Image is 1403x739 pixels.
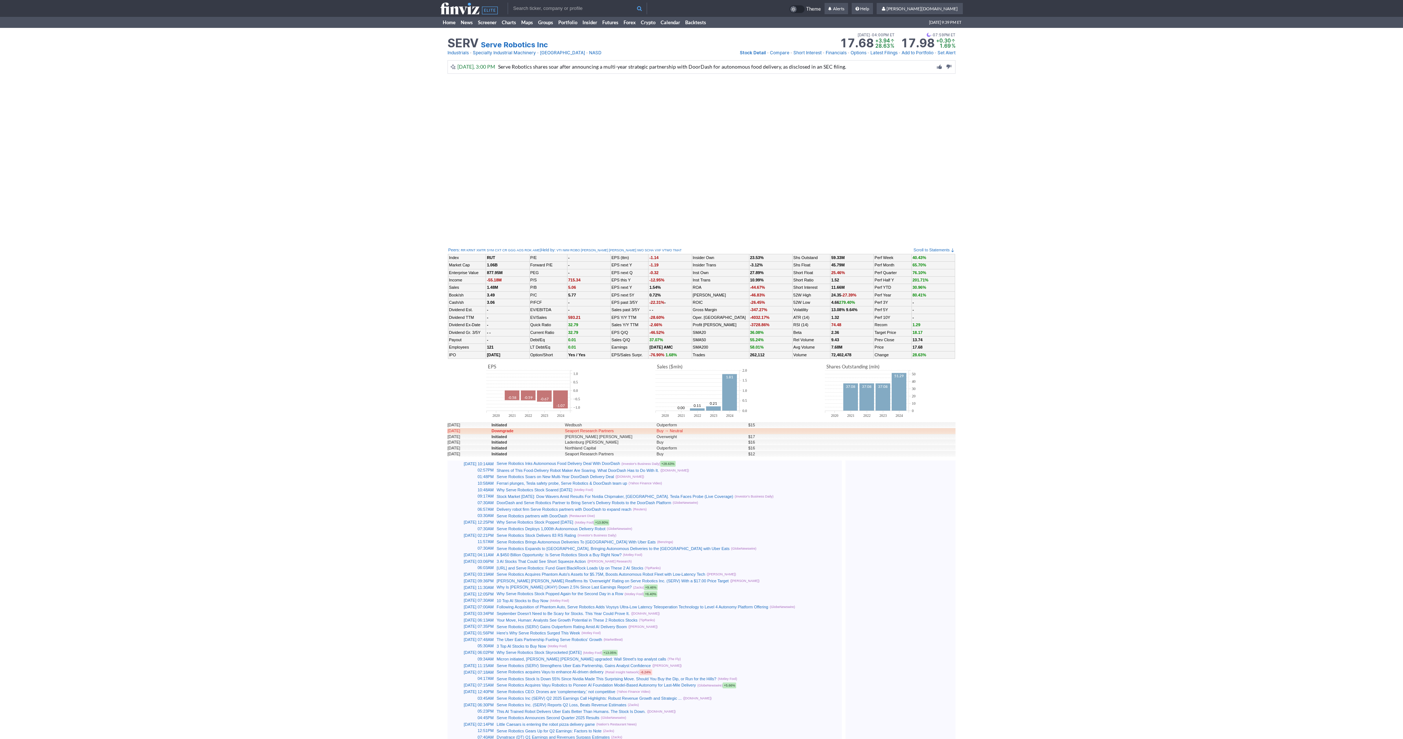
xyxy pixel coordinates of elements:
td: Perf Month [874,262,911,269]
span: +0.30 [936,37,951,44]
td: EPS Y/Y TTM [611,314,648,321]
b: - [568,263,570,267]
td: LT Debt/Eq [529,344,567,351]
a: Financials [826,49,847,57]
td: Book/sh [448,291,486,299]
span: 1.69 [939,43,951,49]
a: Calendar [658,17,683,28]
a: Serve Robotics Inc. (SERV) Reports Q2 Loss, Beats Revenue Estimates [497,703,626,707]
a: 18.17 [913,330,923,335]
td: Sales [448,284,486,291]
a: Maps [519,17,536,28]
a: Serve Robotics Gears Up for Q2 Earnings: Factors to Note [497,729,602,733]
a: Groups [536,17,556,28]
td: EPS past 3/5Y [611,299,648,306]
a: News [458,17,475,28]
small: - - [649,307,653,312]
span: 80.41% [913,293,926,297]
a: Home [440,17,458,28]
span: -1.19 [649,263,658,267]
td: ROA [692,284,749,291]
a: Little Caesars is entering the robot pizza delivery game [497,722,595,727]
a: CXT [495,248,501,253]
a: Earnings [611,345,627,349]
span: • [847,49,850,57]
span: -44.67% [750,285,765,290]
td: Dividend TTM [448,314,486,321]
small: RUT [487,255,495,260]
span: 07:59PM ET [927,32,956,38]
span: -12.95% [649,278,664,282]
a: Why Serve Robotics Stock Popped [DATE] [497,520,573,524]
a: IWO [637,248,644,253]
a: SCHA [644,248,654,253]
span: +3.94 [875,37,890,44]
span: % [951,43,956,49]
span: 0.01 [568,345,576,349]
b: - [913,315,914,320]
td: Perf 3Y [874,299,911,306]
a: Recom [874,323,887,327]
td: Insider Trans [692,262,749,269]
td: EV/EBITDA [529,306,567,314]
td: Payout [448,336,486,344]
div: | : [540,247,682,253]
td: Avg Volume [792,344,830,351]
a: Help [852,3,873,15]
b: 1.48M [487,285,498,290]
b: 23.53% [750,255,764,260]
span: • [822,49,825,57]
a: [URL] and Serve Robotics: Fund Giant BlackRock Loads Up on These 2 AI Stocks [497,566,643,570]
a: Latest Filings [870,49,898,57]
td: Forward P/E [529,262,567,269]
b: - [568,255,570,260]
span: 32.79 [568,330,578,335]
td: EPS this Y [611,276,648,284]
td: Beta [792,329,830,336]
span: • [867,49,870,57]
a: Target Price [874,330,896,335]
b: - [487,338,488,342]
span: • [790,49,793,57]
a: Short Interest [793,285,818,290]
span: 201.71% [913,278,928,282]
a: Serve Robotics Inks Autonomous Food Delivery Deal With DoorDash [497,461,620,466]
span: -0.32 [649,270,658,275]
a: SYM [487,248,494,253]
span: • [537,49,539,57]
a: EPS/Sales Surpr. [611,353,643,357]
span: [DATE] 9:39 PM ET [929,17,961,28]
td: Prev Close [874,336,911,344]
div: : [448,247,540,253]
a: IWM [563,248,570,253]
span: 30.96% [913,285,926,290]
a: Serve Robotics Inc (SERV) Q2 2025 Earnings Call Highlights: Robust Revenue Growth and Strategic ... [497,696,682,700]
a: 11.66M [831,285,845,290]
a: Serve Robotics Deploys 1,000th Autonomous Delivery Robot [497,527,606,531]
h1: SERV [447,37,479,49]
a: Futures [600,17,621,28]
a: Alerts [825,3,848,15]
span: -46.83% [750,293,765,297]
a: Your Move, Human: Analysts See Growth Potential in These 2 Robotics Stocks [497,618,637,622]
a: ROBO [570,248,580,253]
td: 52W High [792,291,830,299]
a: Insider [580,17,600,28]
a: Short Float [793,270,813,275]
td: EPS (ttm) [611,254,648,261]
span: -22.31% [649,300,664,305]
a: Serve Robotics Stock Delivers 83 RS Rating [497,533,576,538]
b: 1.54% [649,285,661,290]
a: KRNT [467,248,476,253]
b: 45.79M [831,263,845,267]
span: [DATE] 04:00PM ET [858,32,895,38]
td: Income [448,276,486,284]
b: 7.68M [831,345,843,349]
td: Shs Outstand [792,254,830,261]
a: [PERSON_NAME][DOMAIN_NAME] [877,3,963,15]
td: EPS next 5Y [611,291,648,299]
span: 593.21 [568,315,581,320]
td: Dividend Gr. 3/5Y [448,329,486,336]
